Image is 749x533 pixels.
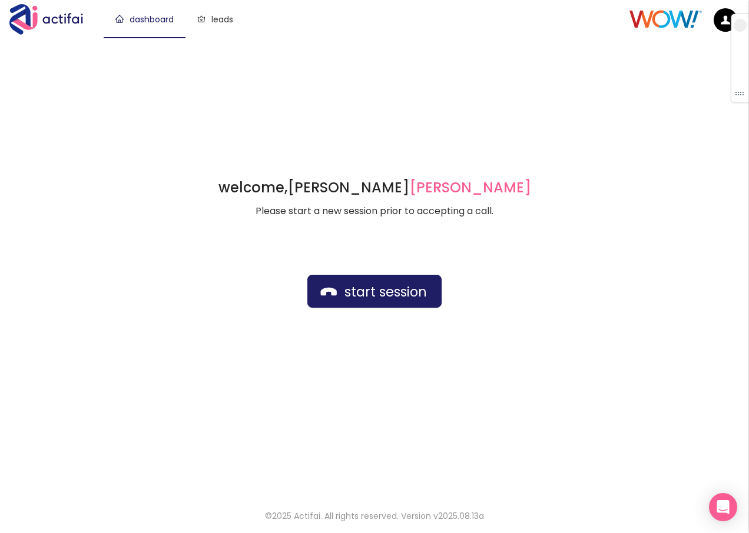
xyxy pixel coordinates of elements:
h1: welcome, [218,178,531,197]
strong: [PERSON_NAME] [287,178,531,197]
img: Client Logo [629,10,702,28]
div: Open Intercom Messenger [709,493,737,521]
img: default.png [714,8,737,32]
a: dashboard [115,14,174,25]
button: start session [307,275,442,308]
p: Please start a new session prior to accepting a call. [218,204,531,218]
span: [PERSON_NAME] [409,178,531,197]
a: leads [197,14,233,25]
img: Actifai Logo [9,4,94,35]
